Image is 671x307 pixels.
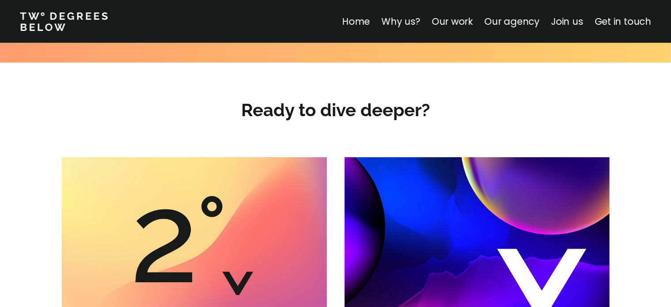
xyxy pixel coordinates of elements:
[595,15,651,28] a: Get in touch
[381,15,420,28] a: Why us?
[551,15,583,28] a: Join us
[432,15,473,28] a: Our work
[342,15,370,28] a: Home
[241,98,430,122] h3: Ready to dive deeper?
[484,15,539,28] a: Our agency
